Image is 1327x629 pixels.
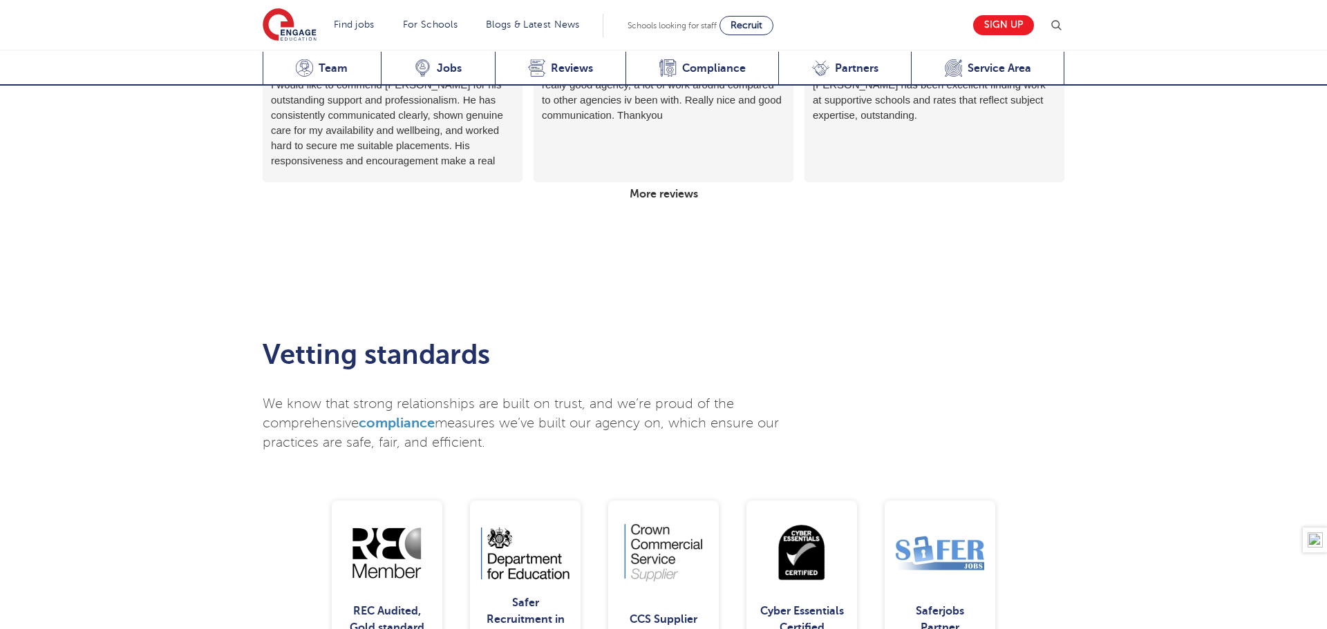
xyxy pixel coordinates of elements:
span: measures we’ve built our agency on, which ensure our practices are safe, fair, and efficient. [263,416,779,450]
span: We know that strong relationships are built on trust, and we’re proud of the comprehensive [263,396,734,431]
span: Schools looking for staff [628,21,717,30]
a: For Schools [403,19,458,30]
div: really good agency, a lot of work around compared to other agencies iv been with. Really nice and... [542,77,785,168]
span: Service Area [968,61,1031,75]
span: Jobs [437,61,462,75]
img: Engage Education [263,8,317,43]
img: Safer [896,523,984,583]
span: Reviews [551,61,593,75]
a: Find jobs [334,19,375,30]
a: Blogs & Latest News [486,19,580,30]
a: Jobs [381,52,495,86]
a: Team [263,52,381,86]
a: More reviews [624,182,704,206]
a: Partners [778,52,911,86]
img: REC [343,523,431,583]
img: CCS [619,523,708,583]
img: DOE [481,523,570,583]
a: Recruit [719,16,773,35]
a: Sign up [973,15,1034,35]
a: Reviews [495,52,626,86]
div: I would like to commend [PERSON_NAME] for his outstanding support and professionalism. He has con... [271,77,514,168]
span: Recruit [731,20,762,30]
span: Partners [835,61,878,75]
img: Cyber Essentials [757,523,846,583]
div: [PERSON_NAME] has been excellent finding work at supportive schools and rates that reflect subjec... [813,77,1056,168]
a: compliance [359,415,435,431]
span: Compliance [682,61,746,75]
a: Compliance [625,52,778,86]
h2: Vetting standards [263,338,798,371]
span: Team [319,61,348,75]
a: Service Area [911,52,1064,86]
